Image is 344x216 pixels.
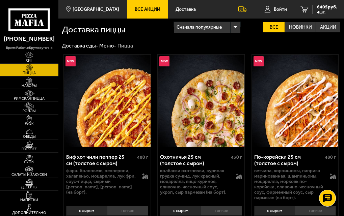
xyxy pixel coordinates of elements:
span: 480 г [137,154,148,160]
span: 6405 руб. [317,5,337,9]
span: 4 шт. [317,10,337,14]
a: НовинкаБиф хот чили пеппер 25 см (толстое с сыром) [64,55,150,147]
a: Меню- [99,42,116,49]
p: фарш болоньезе, пепперони, халапеньо, моцарелла, лук фри, соус-пицца, сырный [PERSON_NAME], [PERS... [66,168,138,195]
div: По-корейски 25 см (толстое с сыром) [254,154,323,166]
label: Акции [316,22,340,32]
div: Пицца [117,42,133,50]
img: По-корейски 25 см (толстое с сыром) [252,55,338,147]
img: Новинка [65,56,76,66]
li: тонкое [107,206,148,215]
div: Охотничья 25 см (толстое с сыром) [160,154,229,166]
a: НовинкаОхотничья 25 см (толстое с сыром) [158,55,244,147]
img: Охотничья 25 см (толстое с сыром) [158,55,244,147]
span: 480 г [325,154,336,160]
span: 430 г [231,154,242,160]
a: Доставка еды- [62,42,98,49]
span: Доставка [176,7,196,12]
img: Новинка [159,56,169,66]
span: Войти [274,7,287,12]
span: [GEOGRAPHIC_DATA] [73,7,119,12]
li: с сыром [160,206,201,215]
div: Биф хот чили пеппер 25 см (толстое с сыром) [66,154,135,166]
h1: Доставка пиццы [62,25,173,34]
li: тонкое [201,206,242,215]
label: Все [263,22,285,32]
li: с сыром [66,206,107,215]
li: тонкое [295,206,336,215]
span: Сначала популярные [177,21,222,34]
li: с сыром [254,206,295,215]
p: колбаски охотничьи, куриная грудка су-вид, лук красный, моцарелла, яйцо куриное, сливочно-чесночн... [160,168,232,195]
a: НовинкаПо-корейски 25 см (толстое с сыром) [252,55,338,147]
img: Биф хот чили пеппер 25 см (толстое с сыром) [64,55,150,147]
img: Новинка [254,56,264,66]
label: Новинки [285,22,316,32]
p: ветчина, корнишоны, паприка маринованная, шампиньоны, моцарелла, морковь по-корейски, сливочно-че... [254,168,326,200]
span: Все Акции [135,7,160,12]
